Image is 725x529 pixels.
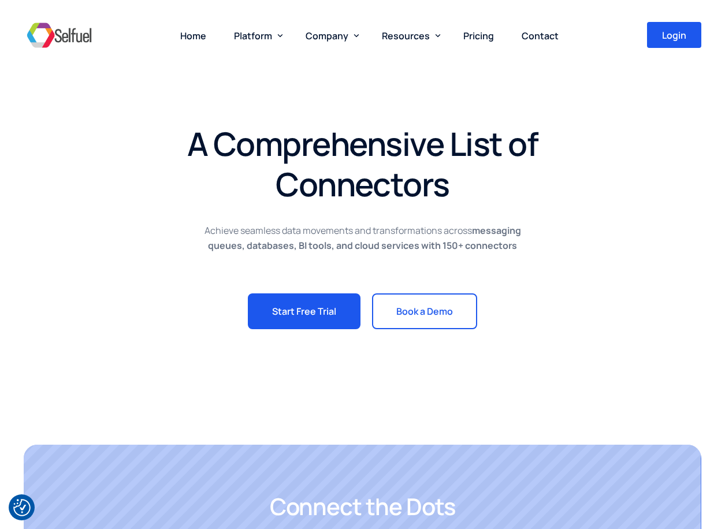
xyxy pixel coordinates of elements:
[234,29,272,42] span: Platform
[192,223,534,254] p: Achieve seamless data movements and transformations across
[13,499,31,516] button: Cookie Settings
[248,293,360,329] a: Start Free Trial
[396,307,453,316] span: Book a Demo
[272,307,336,316] span: Start Free Trial
[647,22,701,48] a: Login
[372,293,477,329] a: Book a Demo
[180,29,206,42] span: Home
[662,31,686,40] span: Login
[382,29,430,42] span: Resources
[522,29,559,42] span: Contact
[41,491,685,522] h2: Connect the Dots
[24,18,94,53] img: Selfuel - Democratizing Innovation
[306,29,348,42] span: Company
[24,124,701,204] h1: A Comprehensive List of Connectors
[463,29,494,42] span: Pricing
[13,499,31,516] img: Revisit consent button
